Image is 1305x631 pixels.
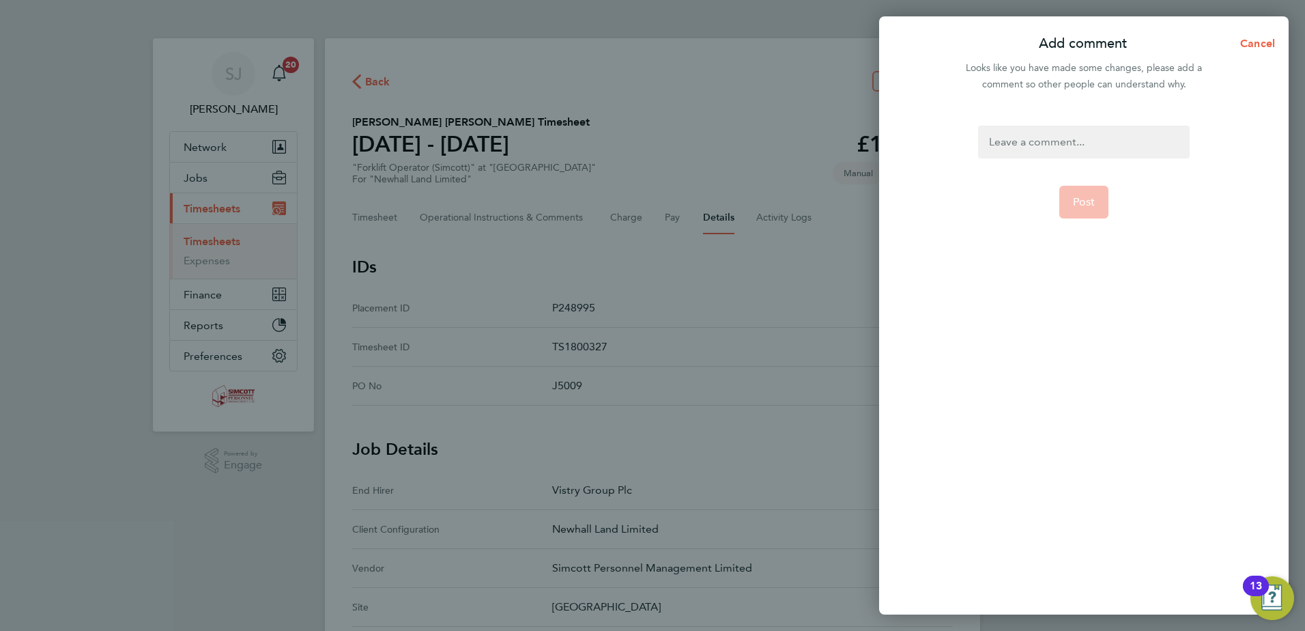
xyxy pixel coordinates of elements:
div: 13 [1250,586,1262,604]
p: Add comment [1039,34,1127,53]
button: Open Resource Center, 13 new notifications [1250,576,1294,620]
button: Cancel [1218,30,1289,57]
span: Cancel [1236,37,1275,50]
div: Looks like you have made some changes, please add a comment so other people can understand why. [958,60,1209,93]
